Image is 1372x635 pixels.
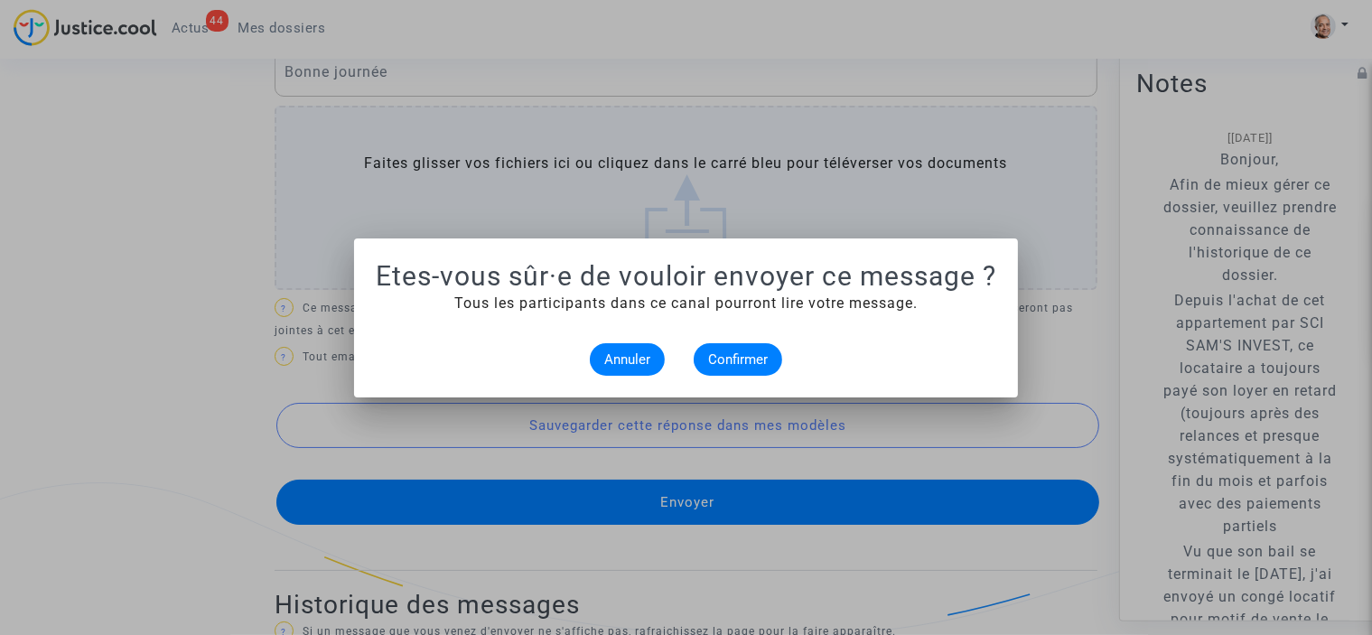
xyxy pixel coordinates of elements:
span: Annuler [604,351,650,368]
span: Confirmer [708,351,768,368]
button: Annuler [590,343,665,376]
span: Tous les participants dans ce canal pourront lire votre message. [454,294,918,312]
h1: Etes-vous sûr·e de vouloir envoyer ce message ? [376,260,996,293]
button: Confirmer [694,343,782,376]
